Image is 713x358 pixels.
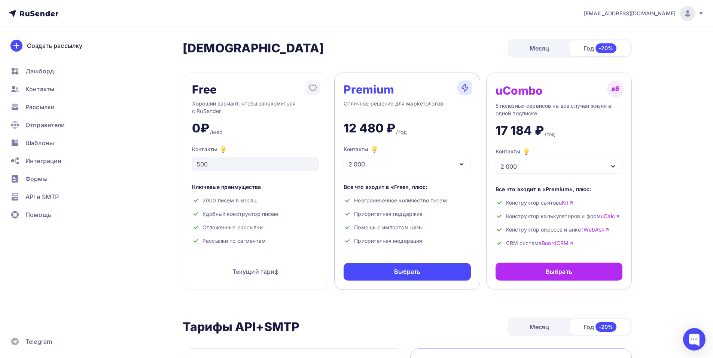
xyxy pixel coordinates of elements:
[6,100,95,114] a: Рассылки
[6,171,95,186] a: Формы
[25,120,65,129] span: Отправители
[25,210,51,219] span: Помощь
[344,183,470,191] div: Все что входит в «Free», плюс:
[344,237,470,245] div: Приоритетная модерация
[500,162,517,171] div: 2 000
[496,186,622,193] div: Все что входит в «Premium», плюс:
[25,156,61,165] span: Интеграции
[584,6,704,21] a: [EMAIL_ADDRESS][DOMAIN_NAME]
[192,237,319,245] div: Рассылки по сегментам
[25,85,54,94] span: Контакты
[25,174,48,183] span: Формы
[192,121,209,136] div: 0₽
[344,121,395,136] div: 12 480 ₽
[394,267,421,276] div: Выбрать
[6,117,95,132] a: Отправители
[192,100,319,115] div: Хороший вариант, чтобы ознакомиться с RuSender
[496,123,544,138] div: 17 184 ₽
[496,102,622,117] div: 5 полезных сервисов на все случаи жизни в одной подписке
[506,226,610,233] span: Конструктор опросов и анкет
[344,100,470,115] div: Отличное решение для маркетологов
[559,199,573,206] a: uKit
[25,67,54,76] span: Дашборд
[192,197,319,204] div: 2000 писем в месяц
[344,224,470,231] div: Помощь с импортом базы
[570,40,630,56] div: Год
[6,82,95,97] a: Контакты
[183,41,324,56] h2: [DEMOGRAPHIC_DATA]
[192,145,319,154] div: Контакты
[192,83,217,95] div: Free
[6,135,95,150] a: Шаблоны
[25,337,52,346] span: Telegram
[584,10,676,17] span: [EMAIL_ADDRESS][DOMAIN_NAME]
[506,239,574,247] span: CRM система
[25,192,59,201] span: API и SMTP
[506,212,620,220] span: Конструктор калькуляторов и форм
[496,85,543,97] div: uCombo
[344,197,470,204] div: Неограниченное количество писем
[6,64,95,79] a: Дашборд
[496,147,622,174] button: Контакты 2 000
[192,224,319,231] div: Отложенные рассылки
[192,263,319,281] div: Текущий тариф
[601,212,620,220] a: uCalc
[192,183,319,191] div: Ключевые преимущества
[25,102,55,111] span: Рассылки
[570,319,630,335] div: Год
[344,145,379,154] div: Контакты
[344,83,394,95] div: Premium
[210,128,222,136] div: /мес
[25,138,54,147] span: Шаблоны
[506,199,573,206] span: Конструктор сайтов
[27,41,82,50] div: Создать рассылку
[542,239,573,247] a: BoardCRM
[344,145,470,171] button: Контакты 2 000
[496,147,531,156] div: Контакты
[583,226,609,233] a: WebAsk
[348,160,365,169] div: 2 000
[509,319,570,334] div: Месяц
[546,267,572,276] div: Выбрать
[192,210,319,218] div: Удобный конструктор писем
[545,131,555,138] div: /год
[344,210,470,218] div: Приоритетная поддержка
[509,41,570,56] div: Месяц
[183,319,299,334] h2: Тарифы API+SMTP
[595,43,617,53] div: -20%
[595,322,617,332] div: -20%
